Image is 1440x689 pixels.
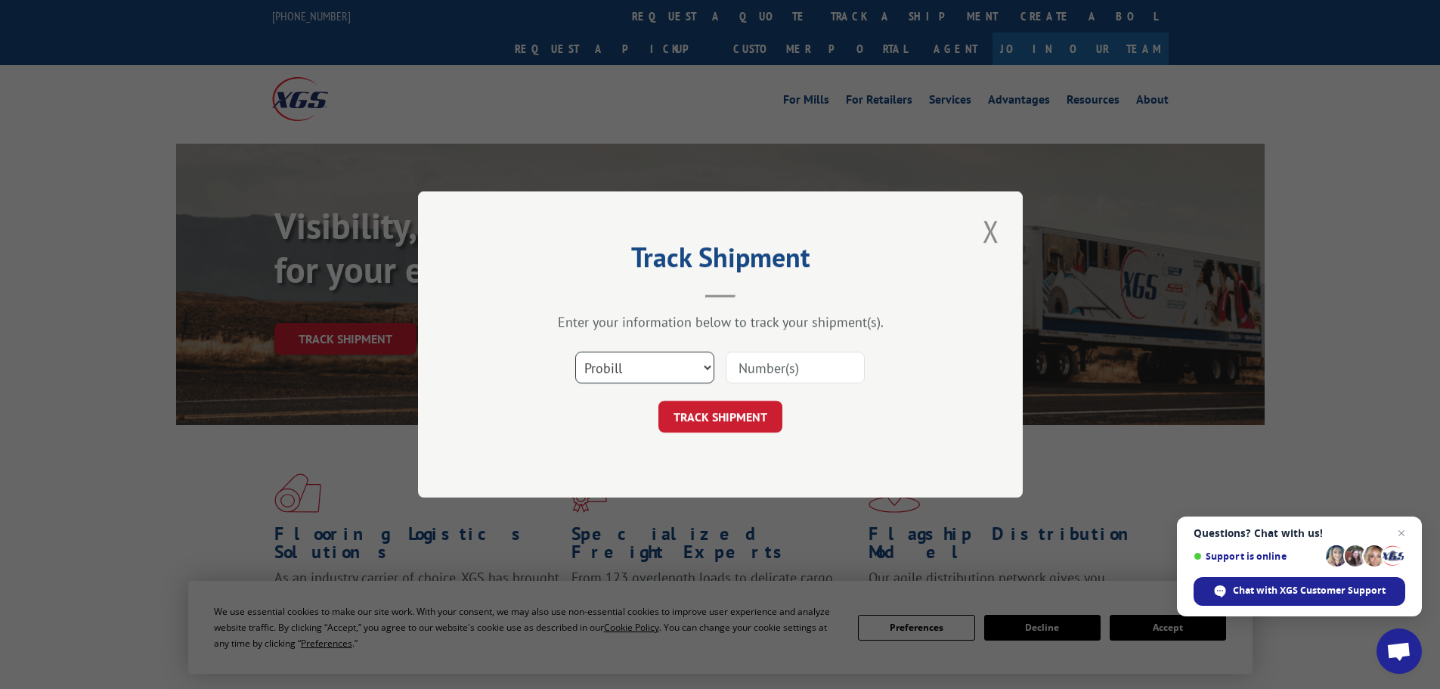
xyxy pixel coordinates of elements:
[494,313,947,331] div: Enter your information below to track your shipment(s).
[1377,628,1422,674] a: Open chat
[1194,577,1405,606] span: Chat with XGS Customer Support
[1233,584,1386,597] span: Chat with XGS Customer Support
[1194,527,1405,539] span: Questions? Chat with us!
[658,401,782,433] button: TRACK SHIPMENT
[726,352,865,383] input: Number(s)
[1194,551,1321,562] span: Support is online
[494,247,947,275] h2: Track Shipment
[978,210,1004,252] button: Close modal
